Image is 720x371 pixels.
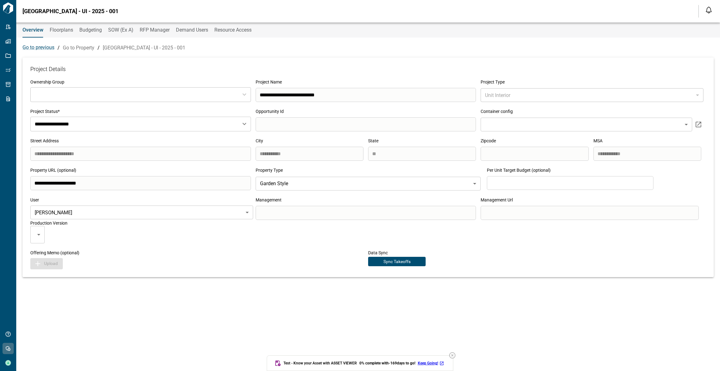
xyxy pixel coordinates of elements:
[140,27,170,33] span: RFP Manager
[50,27,73,33] span: Floorplans
[30,250,79,255] span: Offering Memo (optional)
[481,109,513,114] span: Container config
[481,79,505,84] span: Project Type
[30,221,67,226] span: Production Version
[481,147,588,161] input: search
[30,66,66,72] span: Project Details
[704,5,714,15] button: Open notification feed
[481,138,496,143] span: Zipcode
[359,361,415,366] span: 0 % complete with -169 days to go!
[368,147,476,161] input: search
[256,147,363,161] input: search
[368,138,378,143] span: State
[30,138,59,143] span: Street Address
[481,197,513,202] span: Management Url
[368,257,426,266] button: Sync Takeoffs
[256,168,283,173] span: Property Type
[30,168,76,173] span: Property URL (optional)
[16,23,720,38] div: base tabs
[22,27,43,33] span: Overview
[593,147,701,161] input: search
[22,44,54,50] span: Go to previous
[63,45,94,51] a: Go to Property
[256,175,481,192] div: Garden Style
[103,45,185,51] a: [GEOGRAPHIC_DATA] - UI - 2025 - 001
[496,178,649,188] input: search
[418,361,446,366] a: Keep Going!
[30,197,39,202] span: User
[256,206,476,220] input: search
[240,119,249,128] button: Open
[593,138,602,143] span: MSA
[30,109,60,114] span: Project Status*
[256,138,263,143] span: City
[79,27,102,33] span: Budgeting
[256,109,284,114] span: Opportunity Id
[30,147,251,161] input: search
[214,27,252,33] span: Resource Access
[256,88,476,102] input: search
[176,27,208,33] span: Demand Users
[108,27,133,33] span: SOW (Ex A)
[481,86,703,104] div: Unit Interior
[256,79,282,84] span: Project Name
[491,179,494,187] p: $
[22,41,714,54] div: / /
[30,176,251,190] input: search
[30,79,64,84] span: Ownership Group
[30,204,253,221] div: [PERSON_NAME]
[22,8,118,14] span: [GEOGRAPHIC_DATA] - UI - 2025 - 001
[283,361,357,366] span: Test - Know your Asset with ASSET VIEWER
[487,168,551,173] span: Per Unit Target Budget (optional)
[256,117,476,131] input: search
[481,206,699,220] input: search
[256,197,282,202] span: Management
[368,250,388,255] span: Data Sync
[692,118,705,131] button: container config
